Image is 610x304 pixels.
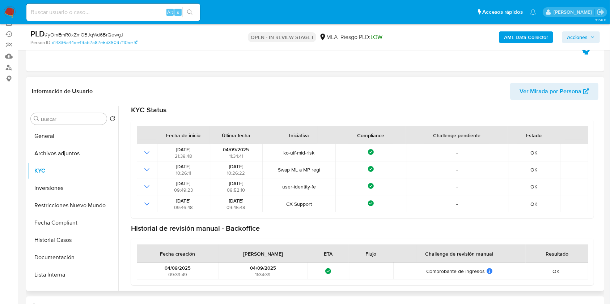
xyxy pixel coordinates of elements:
span: Accesos rápidos [482,8,523,16]
button: search-icon [182,7,197,17]
h1: Información de Usuario [32,88,93,95]
span: Alt [167,9,173,16]
button: KYC [28,162,118,179]
span: Ver Mirada por Persona [520,83,581,100]
button: Direcciones [28,283,118,301]
span: Acciones [567,31,588,43]
span: LOW [370,33,382,41]
button: General [28,127,118,145]
button: Inversiones [28,179,118,197]
button: Historial Casos [28,231,118,249]
span: 3.158.0 [595,17,606,23]
div: MLA [319,33,338,41]
input: Buscar usuario o caso... [26,8,200,17]
b: PLD [30,28,45,39]
a: Salir [597,8,605,16]
a: d14336a44ae49ab2a82e5d36097110ae [52,39,137,46]
a: Notificaciones [530,9,536,15]
button: Fecha Compliant [28,214,118,231]
input: Buscar [41,116,104,122]
p: andres.vilosio@mercadolibre.com [554,9,594,16]
span: Riesgo PLD: [340,33,382,41]
button: Volver al orden por defecto [110,116,115,124]
b: Person ID [30,39,50,46]
button: Buscar [34,116,39,122]
span: # yOmEmR0xZmGBJqWd6BrQewgJ [45,31,123,38]
button: Documentación [28,249,118,266]
p: OPEN - IN REVIEW STAGE I [248,32,316,42]
button: Restricciones Nuevo Mundo [28,197,118,214]
button: Archivos adjuntos [28,145,118,162]
button: Ver Mirada por Persona [510,83,598,100]
button: Acciones [562,31,600,43]
span: s [177,9,179,16]
button: AML Data Collector [499,31,553,43]
button: Lista Interna [28,266,118,283]
b: AML Data Collector [504,31,548,43]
